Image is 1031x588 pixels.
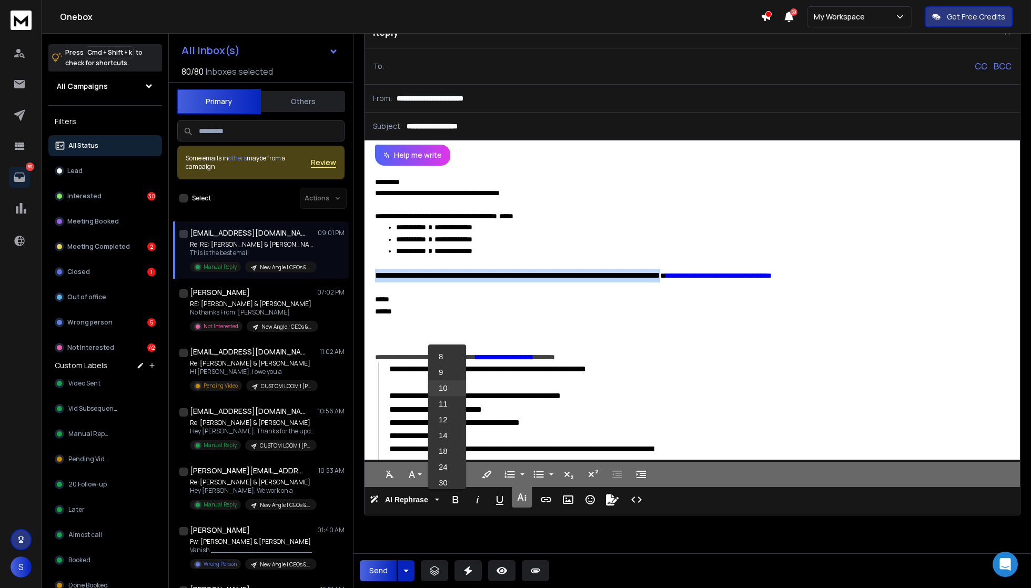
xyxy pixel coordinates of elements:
div: 5 [147,318,156,327]
p: Re: [PERSON_NAME] & [PERSON_NAME] [190,419,316,427]
button: Help me write [375,145,450,166]
p: Not Interested [204,322,238,330]
button: AI Rephrase [368,489,441,510]
p: New Angle | CEOs & Founders | [GEOGRAPHIC_DATA] [260,561,310,569]
h1: All Campaigns [57,81,108,92]
p: Wrong person [67,318,113,327]
p: To: [373,61,385,72]
button: S [11,556,32,577]
button: Others [261,90,345,113]
h1: All Inbox(s) [181,45,240,56]
span: AI Rephrase [383,495,430,504]
h3: Inboxes selected [206,65,273,78]
button: All Status [48,135,162,156]
h1: [PERSON_NAME][EMAIL_ADDRESS][DOMAIN_NAME] [190,465,306,476]
p: Lead [67,167,83,175]
p: New Angle | CEOs & Founders | [GEOGRAPHIC_DATA] [260,501,310,509]
img: logo [11,11,32,30]
button: Not Interested42 [48,337,162,358]
p: Hi [PERSON_NAME], I owe you a [190,368,316,376]
button: Interested30 [48,186,162,207]
button: Closed1 [48,261,162,282]
p: CUSTOM LOOM | [PERSON_NAME] | WHOLE WORLD [261,382,311,390]
span: Pending Video [68,455,112,463]
button: Unordered List [529,464,549,485]
p: Out of office [67,293,106,301]
a: 12 [428,412,466,428]
div: 2 [147,242,156,251]
button: Meeting Completed2 [48,236,162,257]
p: Meeting Completed [67,242,130,251]
button: Wrong person5 [48,312,162,333]
span: Booked [68,556,90,564]
label: Select [192,194,211,202]
button: Out of office [48,287,162,308]
p: Re: [PERSON_NAME] & [PERSON_NAME] [190,478,316,486]
p: Closed [67,268,90,276]
div: Some emails in maybe from a campaign [186,154,311,171]
button: Get Free Credits [925,6,1013,27]
p: Wrong Person [204,560,237,568]
p: 10:53 AM [318,467,345,475]
p: Press to check for shortcuts. [65,47,143,68]
p: BCC [994,60,1012,73]
button: Pending Video [48,449,162,470]
p: 01:40 AM [317,526,345,534]
a: 24 [428,459,466,475]
p: RE: [PERSON_NAME] & [PERSON_NAME] [190,300,316,308]
button: 20 Follow-up [48,474,162,495]
button: All Inbox(s) [173,40,347,61]
span: 80 / 80 [181,65,204,78]
p: Manual Reply [204,501,237,509]
span: 20 Follow-up [68,480,107,489]
button: Vid Subsequence [48,398,162,419]
p: Meeting Booked [67,217,119,226]
button: Lead [48,160,162,181]
p: 10:56 AM [318,407,345,415]
p: Subject: [373,121,402,131]
a: 18 [428,443,466,459]
p: Interested [67,192,102,200]
p: Hey [PERSON_NAME], We work on a [190,486,316,495]
button: Code View [626,489,646,510]
button: Superscript [583,464,603,485]
button: Emoticons [580,489,600,510]
span: others [228,154,247,163]
button: Insert Link (⌘K) [536,489,556,510]
p: From: [373,93,392,104]
div: 30 [147,192,156,200]
button: Signature [602,489,622,510]
div: 42 [147,343,156,352]
p: New Angle | CEOs & Founders | [GEOGRAPHIC_DATA] [260,263,310,271]
button: All Campaigns [48,76,162,97]
span: Almost call [68,531,102,539]
span: Later [68,505,85,514]
button: Increase Indent (⌘]) [631,464,651,485]
button: Almost call [48,524,162,545]
span: Manual Reply [68,430,109,438]
p: 80 [26,163,34,171]
h1: [EMAIL_ADDRESS][DOMAIN_NAME] [190,347,306,357]
button: Clear Formatting [380,464,400,485]
h1: Onebox [60,11,761,23]
span: 50 [790,8,797,16]
button: Send [360,560,397,581]
span: Vid Subsequence [68,404,120,413]
a: 8 [428,349,466,364]
button: Review [311,157,336,168]
button: Meeting Booked [48,211,162,232]
p: Hey [PERSON_NAME], Thanks for the update! [190,427,316,435]
p: Re: RE: [PERSON_NAME] & [PERSON_NAME] [190,240,316,249]
p: My Workspace [814,12,869,22]
p: Re: [PERSON_NAME] & [PERSON_NAME] [190,359,316,368]
p: CUSTOM LOOM | [PERSON_NAME] | WHOLE WORLD [260,442,310,450]
h1: [EMAIL_ADDRESS][DOMAIN_NAME] [190,228,306,238]
p: Get Free Credits [947,12,1005,22]
p: Fw: [PERSON_NAME] & [PERSON_NAME] [190,538,316,546]
button: Booked [48,550,162,571]
span: Video Sent [68,379,100,388]
a: 80 [9,167,30,188]
a: 10 [428,380,466,396]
